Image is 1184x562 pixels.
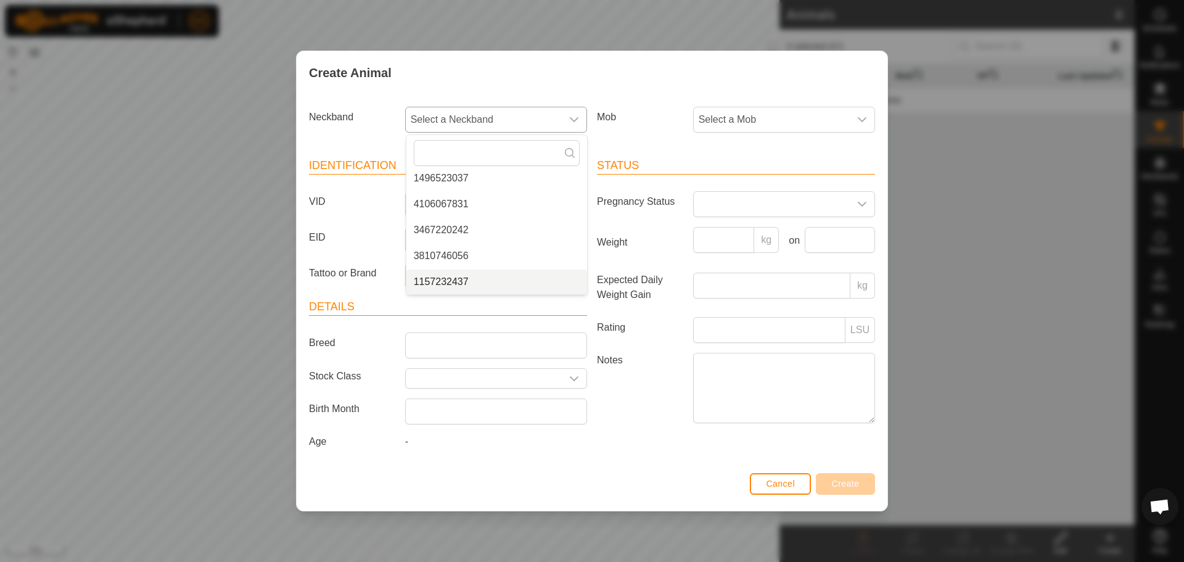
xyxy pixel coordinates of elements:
header: Details [309,299,587,316]
button: Create [816,473,875,495]
label: Age [304,434,400,449]
label: Stock Class [304,368,400,384]
label: Expected Daily Weight Gain [592,273,688,302]
li: 1496523037 [406,166,587,191]
span: 1157232437 [414,275,469,289]
label: Notes [592,353,688,423]
li: 3467220242 [406,218,587,242]
li: 4106067831 [406,192,587,217]
span: 3467220242 [414,223,469,238]
header: Status [597,157,875,175]
span: 1496523037 [414,171,469,186]
p-inputgroup-addon: LSU [845,317,875,343]
span: Select a Mob [694,107,850,132]
a: Open chat [1141,488,1178,525]
div: dropdown trigger [562,369,586,388]
label: Birth Month [304,399,400,419]
span: Create Animal [309,64,392,82]
label: Tattoo or Brand [304,263,400,284]
span: Create [832,479,860,489]
label: Pregnancy Status [592,191,688,212]
div: dropdown trigger [562,107,586,132]
label: Neckband [304,107,400,128]
label: Mob [592,107,688,128]
label: Breed [304,333,400,353]
li: 1157232437 [406,270,587,294]
div: dropdown trigger [850,192,874,217]
span: Select a Neckband [406,107,562,132]
span: 3810746056 [414,249,469,263]
label: EID [304,227,400,248]
span: 4106067831 [414,197,469,212]
div: dropdown trigger [850,107,874,132]
header: Identification [309,157,587,175]
button: Cancel [750,473,811,495]
label: Rating [592,317,688,338]
span: - [405,436,408,447]
span: Cancel [766,479,795,489]
label: on [784,233,800,248]
label: Weight [592,227,688,258]
p-inputgroup-addon: kg [754,227,779,253]
li: 3810746056 [406,244,587,268]
label: VID [304,191,400,212]
p-inputgroup-addon: kg [850,273,875,299]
